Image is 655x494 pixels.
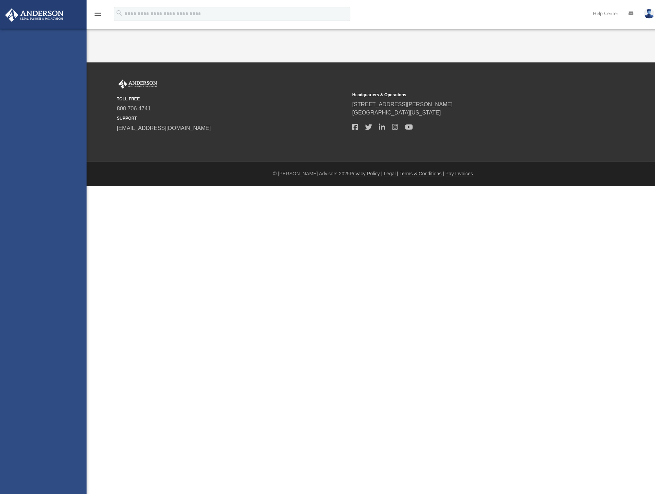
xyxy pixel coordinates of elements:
a: Privacy Policy | [347,170,380,175]
a: 800.706.4741 [116,105,150,111]
a: [GEOGRAPHIC_DATA][US_STATE] [350,109,438,115]
img: Anderson Advisors Platinum Portal [116,79,157,88]
img: User Pic [640,9,650,19]
small: TOLL FREE [116,95,345,101]
i: menu [93,10,101,18]
i: search [115,9,122,17]
img: Anderson Advisors Platinum Portal [3,8,65,22]
div: © [PERSON_NAME] Advisors 2025 [86,169,655,176]
a: [EMAIL_ADDRESS][DOMAIN_NAME] [116,124,209,130]
a: Legal | [381,170,396,175]
a: Terms & Conditions | [397,170,441,175]
a: Pay Invoices [443,170,470,175]
a: menu [93,13,101,18]
small: SUPPORT [116,114,345,121]
small: Headquarters & Operations [350,91,579,97]
a: [STREET_ADDRESS][PERSON_NAME] [350,101,450,107]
